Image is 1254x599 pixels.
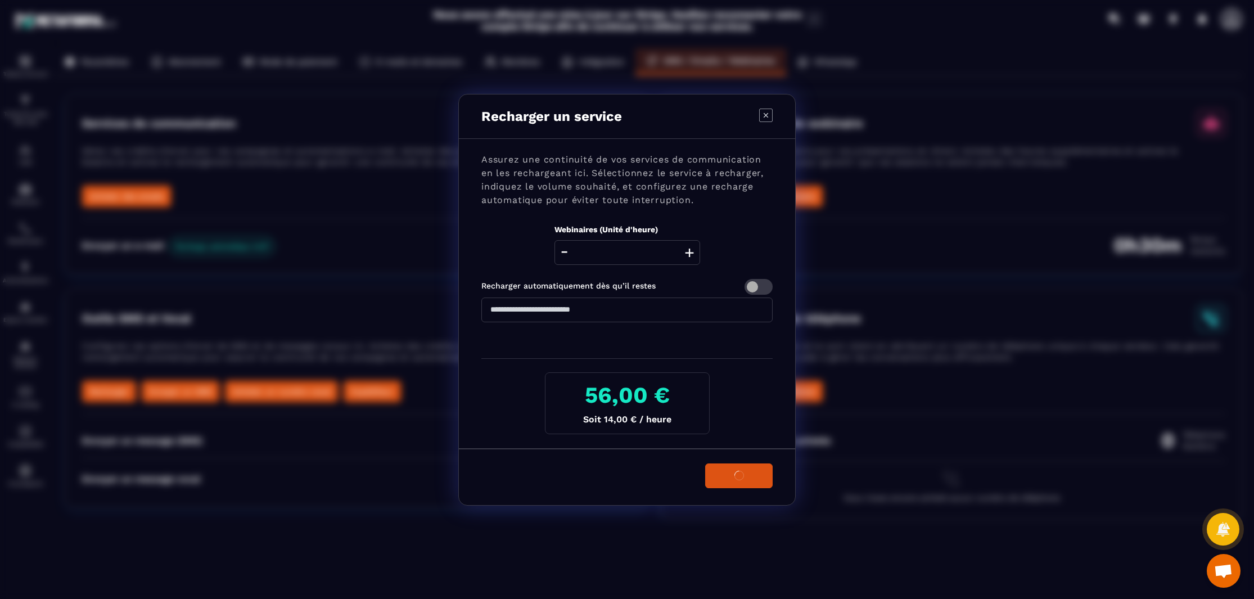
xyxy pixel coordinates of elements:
[1207,554,1241,588] div: Ouvrir le chat
[554,225,658,234] label: Webinaires (Unité d'heure)
[481,281,656,290] label: Recharger automatiquement dès qu’il restes
[682,240,697,265] button: +
[481,109,622,124] p: Recharger un service
[557,240,571,265] button: -
[554,414,700,425] p: Soit 14,00 € / heure
[481,153,773,207] p: Assurez une continuité de vos services de communication en les rechargeant ici. Sélectionnez le s...
[554,382,700,408] h3: 56,00 €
